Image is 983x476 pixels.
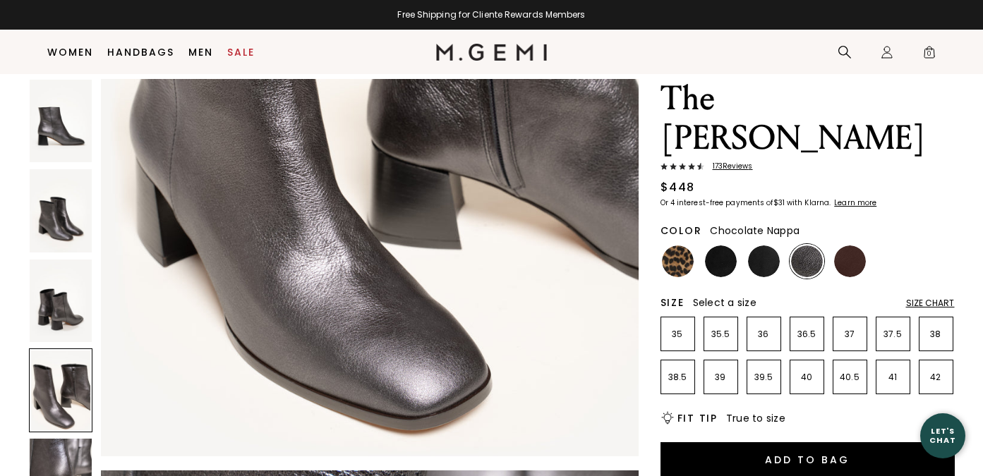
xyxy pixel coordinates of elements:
span: Select a size [693,295,756,310]
klarna-placement-style-amount: $31 [773,197,785,208]
p: 40 [790,372,824,383]
img: Black Suede [705,245,737,277]
klarna-placement-style-body: with Klarna [787,197,833,208]
a: Men [188,47,213,58]
span: Chocolate Nappa [710,224,800,238]
span: True to size [726,411,785,425]
h2: Color [661,225,702,236]
h2: Size [661,297,685,308]
a: 173Reviews [661,162,955,173]
img: The Cristina [30,80,92,162]
img: The Cristina [30,169,92,252]
a: Handbags [107,47,174,58]
img: M.Gemi [436,44,547,61]
p: 38 [919,329,953,340]
klarna-placement-style-cta: Learn more [834,197,876,208]
klarna-placement-style-body: Or 4 interest-free payments of [661,197,773,208]
img: Dark Gunmetal Nappa [791,245,823,277]
a: Learn more [833,199,876,207]
p: 36.5 [790,329,824,340]
p: 35 [661,329,694,340]
p: 39 [704,372,737,383]
h1: The [PERSON_NAME] [661,79,955,158]
p: 42 [919,372,953,383]
img: Black Nappa [748,245,780,277]
div: Let's Chat [920,427,965,444]
p: 37 [833,329,867,340]
h2: Fit Tip [677,413,718,424]
img: Leopard [662,245,694,277]
div: Size Chart [906,298,955,309]
a: Sale [227,47,255,58]
button: Add to Bag [661,442,955,476]
div: $448 [661,179,695,196]
p: 41 [876,372,910,383]
p: 35.5 [704,329,737,340]
img: Chocolate Nappa [834,245,866,277]
img: The Cristina [30,260,92,342]
p: 39.5 [747,372,780,383]
p: 38.5 [661,372,694,383]
p: 40.5 [833,372,867,383]
p: 37.5 [876,329,910,340]
span: 0 [922,48,936,62]
span: 173 Review s [704,162,753,171]
a: Women [47,47,93,58]
p: 36 [747,329,780,340]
